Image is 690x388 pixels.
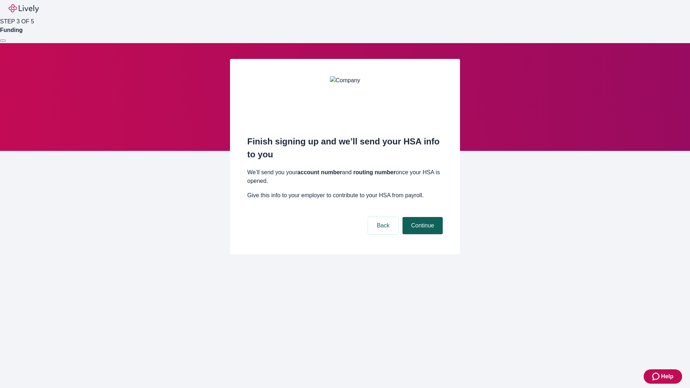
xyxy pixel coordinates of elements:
[644,369,682,384] button: Zendesk support iconHelp
[402,217,443,234] button: Continue
[368,217,398,234] button: Back
[353,169,396,175] strong: routing number
[247,135,443,161] h2: Finish signing up and we’ll send your HSA info to you
[9,4,39,13] img: Lively
[247,168,443,185] p: We’ll send you your and once your HSA is opened.
[297,169,342,175] strong: account number
[652,372,661,381] svg: Zendesk support icon
[247,191,443,200] p: Give this info to your employer to contribute to your HSA from payroll.
[330,76,360,119] img: Company
[661,372,673,381] span: Help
